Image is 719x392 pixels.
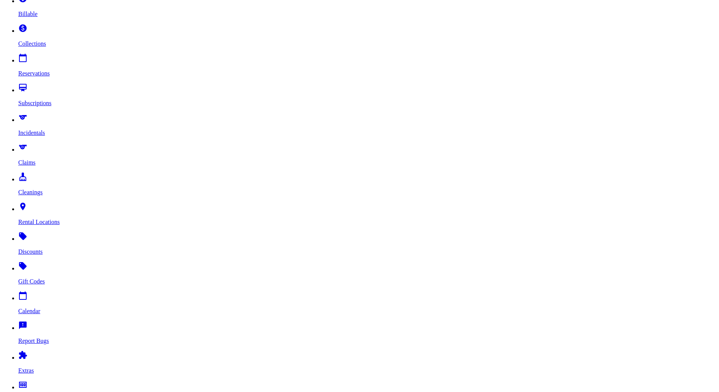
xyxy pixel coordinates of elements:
a: local_offer Discounts [18,235,716,255]
i: feedback [18,321,27,330]
i: calendar_today [18,53,27,62]
p: Collections [18,40,716,47]
a: card_membership Subscriptions [18,87,716,107]
p: Claims [18,159,716,166]
i: card_membership [18,83,27,92]
a: calendar_today Reservations [18,57,716,77]
a: sports Incidentals [18,117,716,136]
i: sports [18,113,27,122]
a: calendar_today Calendar [18,295,716,315]
p: Gift Codes [18,278,716,285]
p: Rental Locations [18,219,716,226]
i: cleaning_services [18,172,27,181]
a: paid Collections [18,27,716,47]
i: calendar_today [18,291,27,300]
p: Discounts [18,248,716,255]
i: local_offer [18,232,27,241]
p: Reservations [18,70,716,77]
p: Subscriptions [18,100,716,107]
p: Calendar [18,308,716,315]
p: Report Bugs [18,338,716,344]
i: sports [18,142,27,152]
p: Billable [18,11,716,18]
i: paid [18,24,27,33]
a: extension Extras [18,354,716,374]
a: local_offer Gift Codes [18,265,716,285]
a: feedback Report Bugs [18,325,716,344]
a: sports Claims [18,146,716,166]
i: local_offer [18,261,27,270]
p: Extras [18,367,716,374]
p: Cleanings [18,189,716,196]
p: Incidentals [18,130,716,136]
a: place Rental Locations [18,206,716,226]
i: extension [18,350,27,360]
a: cleaning_services Cleanings [18,176,716,196]
i: money [18,380,27,389]
i: place [18,202,27,211]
